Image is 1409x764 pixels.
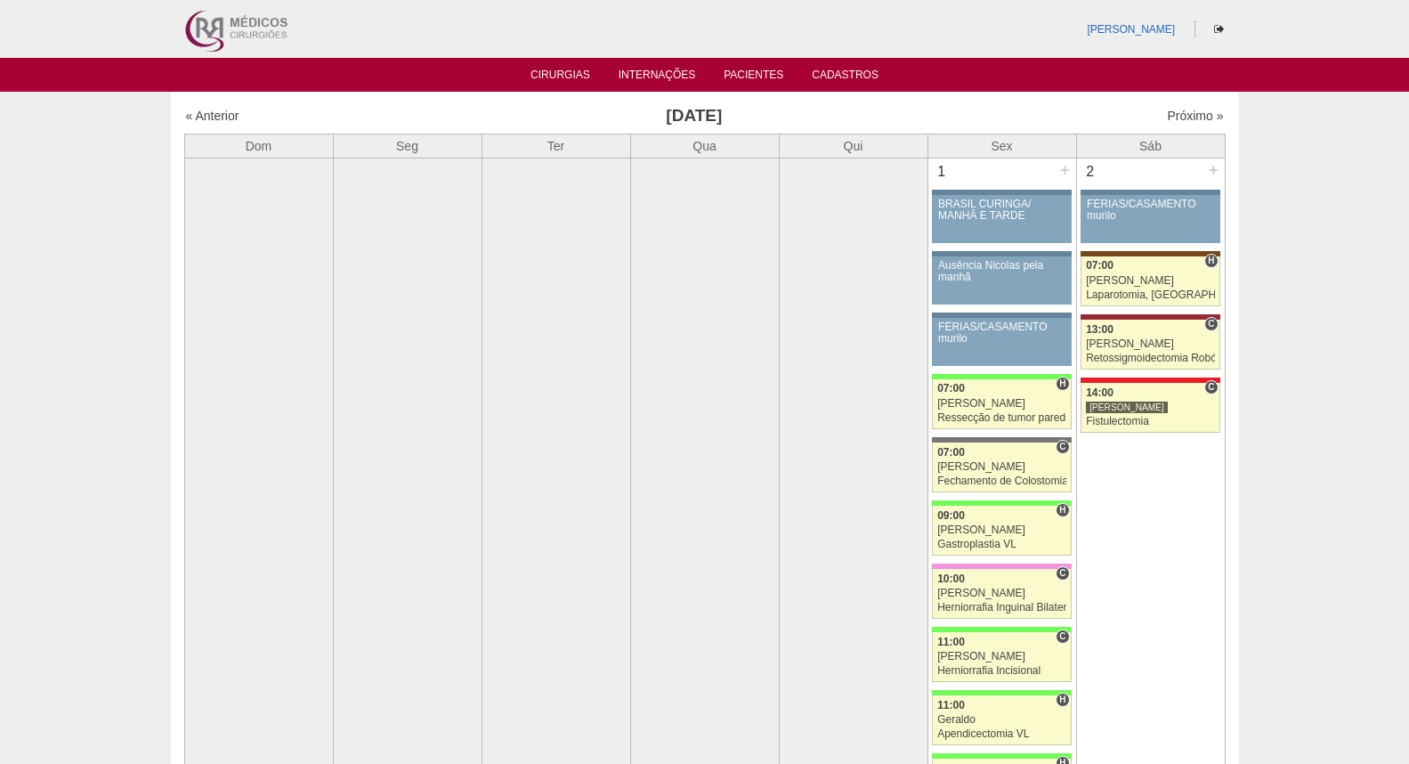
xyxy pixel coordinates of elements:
a: Cadastros [812,69,879,86]
a: Internações [619,69,696,86]
span: 07:00 [1086,259,1113,272]
th: Qua [630,134,779,158]
span: Hospital [1204,254,1218,268]
span: 10:00 [937,573,965,585]
a: H 11:00 Geraldo Apendicectomia VL [932,695,1071,745]
span: Consultório [1056,566,1069,581]
div: Fechamento de Colostomia ou Enterostomia [937,475,1066,487]
div: Geraldo [937,714,1066,726]
div: Key: Albert Einstein [932,564,1071,569]
span: Consultório [1056,630,1069,644]
div: Key: Brasil [932,500,1071,506]
div: Fistulectomia [1086,416,1215,427]
div: [PERSON_NAME] [1086,401,1168,414]
a: Ausência Nicolas pela manhã [932,256,1071,305]
th: Dom [184,134,333,158]
th: Seg [333,134,482,158]
div: Key: Santa Joana [1081,251,1219,256]
div: [PERSON_NAME] [937,588,1066,599]
a: Próximo » [1167,109,1223,123]
span: Hospital [1056,693,1069,707]
span: 11:00 [937,699,965,711]
div: Key: Aviso [932,251,1071,256]
div: Ressecção de tumor parede abdominal pélvica [937,412,1066,424]
div: Herniorrafia Incisional [937,665,1066,677]
span: 07:00 [937,382,965,394]
div: Gastroplastia VL [937,539,1066,550]
span: 11:00 [937,636,965,648]
div: Key: Assunção [1081,378,1219,383]
div: [PERSON_NAME] [937,524,1066,536]
span: 14:00 [1086,386,1113,399]
a: FÉRIAS/CASAMENTO murilo [932,318,1071,366]
div: Key: Brasil [932,753,1071,759]
div: FÉRIAS/CASAMENTO murilo [1087,199,1214,222]
th: Sex [927,134,1076,158]
div: Key: Aviso [1081,190,1219,195]
span: 07:00 [937,446,965,459]
div: Key: Brasil [932,690,1071,695]
div: Key: Brasil [932,627,1071,632]
a: BRASIL CURINGA/ MANHÃ E TARDE [932,195,1071,243]
div: [PERSON_NAME] [937,651,1066,662]
div: [PERSON_NAME] [1086,275,1215,287]
div: Key: Aviso [932,313,1071,318]
div: Ausência Nicolas pela manhã [938,260,1065,283]
span: Consultório [1204,380,1218,394]
a: C 07:00 [PERSON_NAME] Fechamento de Colostomia ou Enterostomia [932,443,1071,492]
h3: [DATE] [434,103,953,129]
a: C 14:00 [PERSON_NAME] Fistulectomia [1081,383,1219,433]
div: Laparotomia, [GEOGRAPHIC_DATA], Drenagem, Bridas [1086,289,1215,301]
th: Qui [779,134,927,158]
div: Key: Santa Catarina [932,437,1071,443]
div: Key: Sírio Libanês [1081,314,1219,320]
div: + [1057,158,1073,182]
span: Consultório [1204,317,1218,331]
span: 13:00 [1086,323,1113,336]
a: Pacientes [724,69,783,86]
a: H 07:00 [PERSON_NAME] Ressecção de tumor parede abdominal pélvica [932,379,1071,429]
div: + [1206,158,1221,182]
th: Sáb [1076,134,1225,158]
a: H 09:00 [PERSON_NAME] Gastroplastia VL [932,506,1071,556]
div: Key: Aviso [932,190,1071,195]
div: 2 [1077,158,1105,185]
a: H 07:00 [PERSON_NAME] Laparotomia, [GEOGRAPHIC_DATA], Drenagem, Bridas [1081,256,1219,306]
div: BRASIL CURINGA/ MANHÃ E TARDE [938,199,1065,222]
div: [PERSON_NAME] [937,461,1066,473]
a: C 10:00 [PERSON_NAME] Herniorrafia Inguinal Bilateral [932,569,1071,619]
a: Cirurgias [530,69,590,86]
th: Ter [482,134,630,158]
span: Hospital [1056,377,1069,391]
i: Sair [1214,24,1224,35]
div: Apendicectomia VL [937,728,1066,740]
span: Consultório [1056,440,1069,454]
div: FÉRIAS/CASAMENTO murilo [938,321,1065,345]
div: Herniorrafia Inguinal Bilateral [937,602,1066,614]
span: 09:00 [937,509,965,522]
a: C 13:00 [PERSON_NAME] Retossigmoidectomia Robótica [1081,320,1219,370]
div: Retossigmoidectomia Robótica [1086,353,1215,364]
div: 1 [928,158,956,185]
span: Hospital [1056,503,1069,517]
div: [PERSON_NAME] [1086,338,1215,350]
a: [PERSON_NAME] [1087,23,1175,36]
a: C 11:00 [PERSON_NAME] Herniorrafia Incisional [932,632,1071,682]
div: Key: Brasil [932,374,1071,379]
a: « Anterior [186,109,239,123]
div: [PERSON_NAME] [937,398,1066,410]
a: FÉRIAS/CASAMENTO murilo [1081,195,1219,243]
